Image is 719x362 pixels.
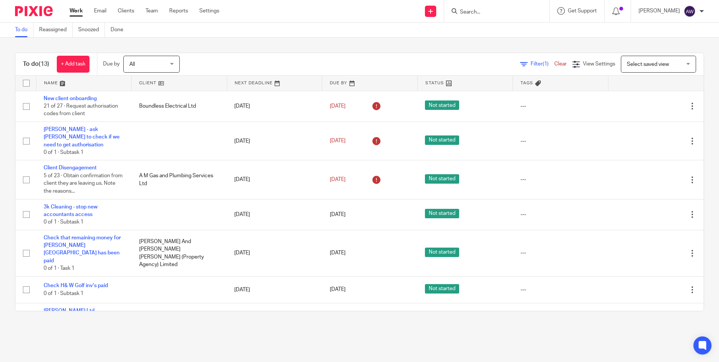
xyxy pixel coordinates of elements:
[44,219,83,225] span: 0 of 1 · Subtask 1
[531,61,554,67] span: Filter
[44,173,123,194] span: 5 of 23 · Obtain confirmation from client they are leaving us. Note the reasons...
[44,291,83,296] span: 0 of 1 · Subtask 1
[23,60,49,68] h1: To do
[684,5,696,17] img: svg%3E
[44,235,121,263] a: Check that remaining money for [PERSON_NAME][GEOGRAPHIC_DATA] has been paid
[118,7,134,15] a: Clients
[103,60,120,68] p: Due by
[227,122,322,160] td: [DATE]
[520,81,533,85] span: Tags
[520,137,601,145] div: ---
[44,283,108,288] a: Check H& W Golf inv's paid
[227,303,322,349] td: [DATE]
[44,150,83,155] span: 0 of 1 · Subtask 1
[39,23,73,37] a: Reassigned
[330,251,346,256] span: [DATE]
[425,284,459,294] span: Not started
[425,135,459,145] span: Not started
[583,61,615,67] span: View Settings
[44,204,97,217] a: 3k Cleaning - stop new accountants access
[15,23,33,37] a: To do
[520,176,601,183] div: ---
[94,7,106,15] a: Email
[639,7,680,15] p: [PERSON_NAME]
[227,199,322,230] td: [DATE]
[39,61,49,67] span: (13)
[129,62,135,67] span: All
[520,211,601,218] div: ---
[44,127,120,148] a: [PERSON_NAME] - ask [PERSON_NAME] to check if we need to get authorisation
[520,286,601,294] div: ---
[132,303,227,349] td: [PERSON_NAME] Ltd
[44,308,97,321] a: [PERSON_NAME] Ltd - [PERSON_NAME]
[169,7,188,15] a: Reports
[568,8,597,14] span: Get Support
[146,7,158,15] a: Team
[227,276,322,303] td: [DATE]
[330,287,346,292] span: [DATE]
[78,23,105,37] a: Snoozed
[44,96,97,101] a: New client onboarding
[459,9,527,16] input: Search
[554,61,567,67] a: Clear
[330,177,346,182] span: [DATE]
[520,249,601,257] div: ---
[227,160,322,199] td: [DATE]
[57,56,89,73] a: + Add task
[425,100,459,110] span: Not started
[425,248,459,257] span: Not started
[70,7,83,15] a: Work
[330,103,346,109] span: [DATE]
[425,174,459,184] span: Not started
[132,230,227,276] td: [PERSON_NAME] And [PERSON_NAME] [PERSON_NAME] (Property Agency) Limited
[111,23,129,37] a: Done
[44,266,74,271] span: 0 of 1 · Task 1
[132,91,227,122] td: Boundless Electrical Ltd
[15,6,53,16] img: Pixie
[520,102,601,110] div: ---
[543,61,549,67] span: (1)
[132,160,227,199] td: A M Gas and Plumbing Services Ltd
[227,91,322,122] td: [DATE]
[44,103,118,117] span: 21 of 27 · Request authorisation codes from client
[199,7,219,15] a: Settings
[425,209,459,218] span: Not started
[627,62,669,67] span: Select saved view
[227,230,322,276] td: [DATE]
[330,138,346,144] span: [DATE]
[330,212,346,217] span: [DATE]
[44,165,97,170] a: Client Disengagement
